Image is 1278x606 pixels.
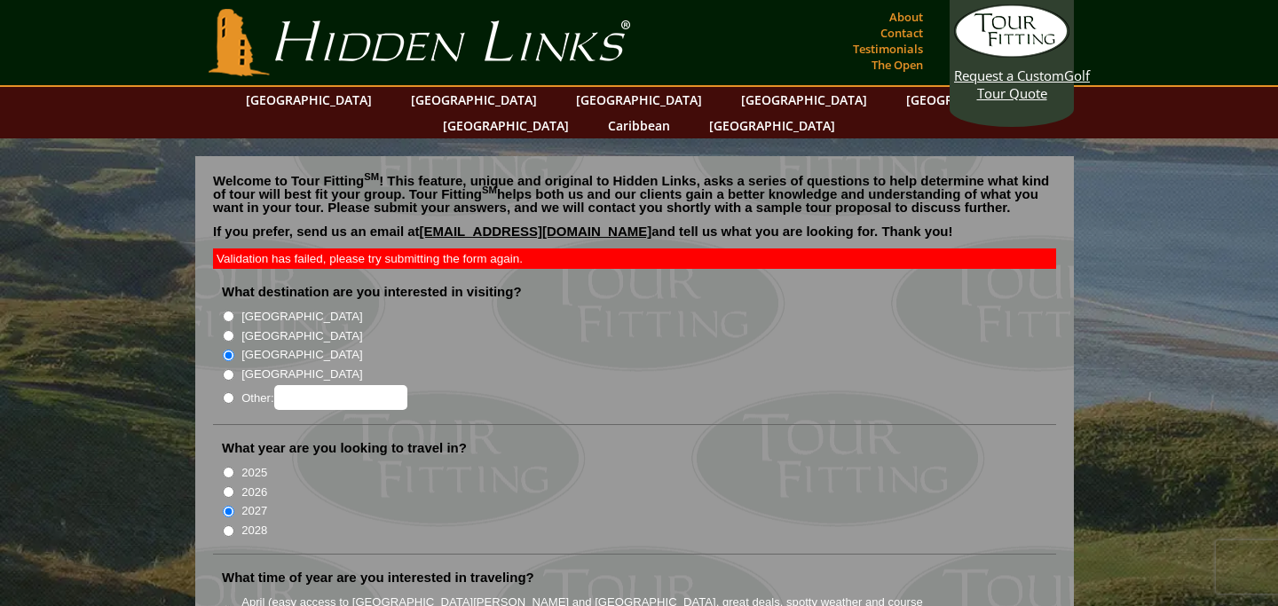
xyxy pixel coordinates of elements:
label: [GEOGRAPHIC_DATA] [241,327,362,345]
label: [GEOGRAPHIC_DATA] [241,346,362,364]
label: [GEOGRAPHIC_DATA] [241,308,362,326]
a: [EMAIL_ADDRESS][DOMAIN_NAME] [420,224,652,239]
label: Other: [241,385,406,410]
a: [GEOGRAPHIC_DATA] [732,87,876,113]
p: If you prefer, send us an email at and tell us what you are looking for. Thank you! [213,224,1056,251]
a: Request a CustomGolf Tour Quote [954,4,1069,102]
label: What destination are you interested in visiting? [222,283,522,301]
a: The Open [867,52,927,77]
span: Request a Custom [954,67,1064,84]
label: What year are you looking to travel in? [222,439,467,457]
sup: SM [364,171,379,182]
a: Testimonials [848,36,927,61]
a: Caribbean [599,113,679,138]
a: About [885,4,927,29]
label: [GEOGRAPHIC_DATA] [241,366,362,383]
a: Contact [876,20,927,45]
p: Welcome to Tour Fitting ! This feature, unique and original to Hidden Links, asks a series of que... [213,174,1056,214]
label: 2026 [241,484,267,501]
a: [GEOGRAPHIC_DATA] [567,87,711,113]
input: Other: [274,385,407,410]
a: [GEOGRAPHIC_DATA] [700,113,844,138]
label: 2025 [241,464,267,482]
a: [GEOGRAPHIC_DATA] [434,113,578,138]
sup: SM [482,185,497,195]
label: What time of year are you interested in traveling? [222,569,534,586]
a: [GEOGRAPHIC_DATA] [402,87,546,113]
a: [GEOGRAPHIC_DATA] [897,87,1041,113]
label: 2027 [241,502,267,520]
label: 2028 [241,522,267,539]
div: Validation has failed, please try submitting the form again. [213,248,1056,269]
a: [GEOGRAPHIC_DATA] [237,87,381,113]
